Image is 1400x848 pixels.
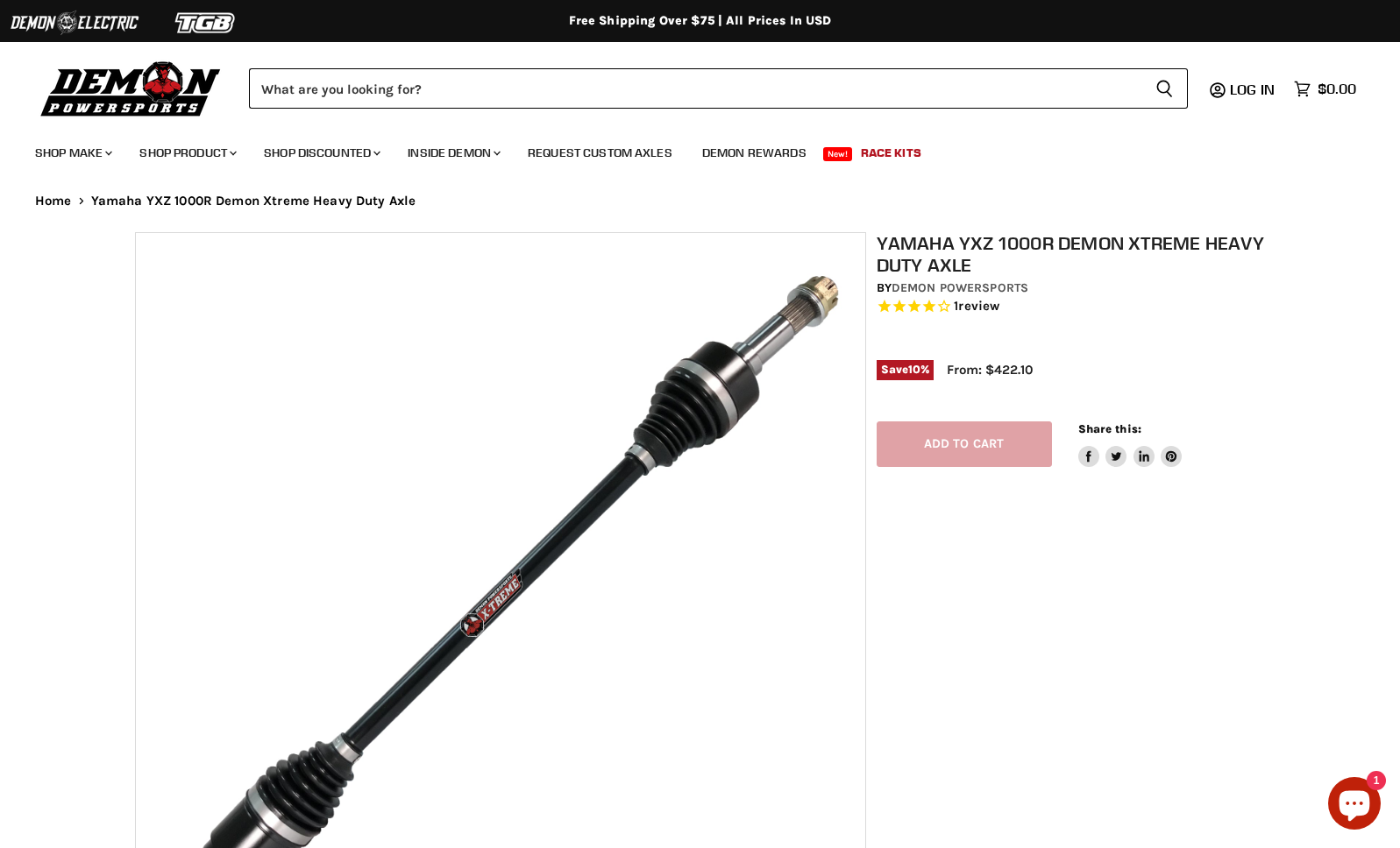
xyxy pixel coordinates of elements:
[877,232,1276,276] h1: Yamaha YXZ 1000R Demon Xtreme Heavy Duty Axle
[249,68,1188,109] form: Product
[908,363,920,376] span: 10
[892,280,1028,295] a: Demon Powersports
[877,360,935,379] span: Save %
[126,135,247,171] a: Shop Product
[1078,422,1141,435] span: Share this:
[515,135,686,171] a: Request Custom Axles
[958,299,999,314] span: review
[249,68,1141,109] input: Search
[22,135,123,171] a: Shop Make
[35,194,72,208] a: Home
[9,6,140,39] img: Demon Electric Logo 2
[877,298,1276,316] span: Rated 4.0 out of 5 stars 1 reviews
[22,128,1352,171] ul: Main menu
[394,135,511,171] a: Inside Demon
[1222,81,1285,97] a: Log in
[35,57,227,119] img: Demon Powersports
[689,135,820,171] a: Demon Rewards
[1323,777,1386,834] inbox-online-store-chat: Shopify online store chat
[823,147,853,161] span: New!
[947,362,1033,378] span: From: $422.10
[877,279,1276,298] div: by
[1141,68,1188,109] button: Search
[848,135,935,171] a: Race Kits
[1318,81,1356,97] span: $0.00
[1078,421,1183,468] aside: Share this:
[1230,81,1275,98] span: Log in
[140,6,272,39] img: TGB Logo 2
[954,299,999,314] span: 1 reviews
[91,194,416,208] span: Yamaha YXZ 1000R Demon Xtreme Heavy Duty Axle
[1285,76,1365,102] a: $0.00
[251,135,391,171] a: Shop Discounted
